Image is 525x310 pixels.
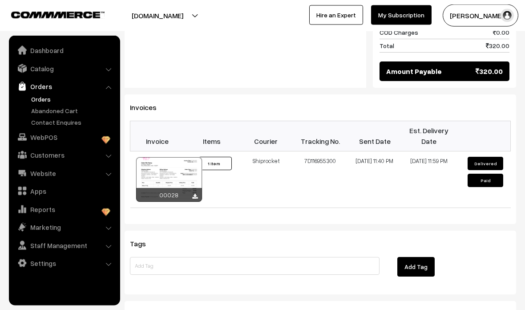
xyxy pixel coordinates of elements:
td: 7D116955300 [293,152,347,208]
a: Settings [11,255,117,271]
a: Customers [11,147,117,163]
span: 320.00 [486,41,509,51]
span: Total [380,41,394,51]
span: 0.00 [493,28,509,37]
button: [PERSON_NAME]… [443,4,518,27]
a: Staff Management [11,237,117,253]
a: COMMMERCE [11,9,89,20]
th: Invoice [130,121,185,151]
a: Marketing [11,219,117,235]
span: 320.00 [476,66,503,77]
a: Abandoned Cart [29,106,117,115]
span: Invoices [130,103,167,112]
a: Apps [11,183,117,199]
img: user [501,9,514,22]
a: Orders [29,94,117,104]
button: Delivered [468,157,503,171]
td: [DATE] 11:40 PM [347,152,402,208]
img: COMMMERCE [11,12,105,18]
button: [DOMAIN_NAME] [101,4,214,27]
span: Tags [130,240,157,249]
span: Amount Payable [386,66,442,77]
button: 1 Item [196,157,232,171]
td: [DATE] 11:59 PM [402,152,456,208]
button: Add Tag [397,257,435,277]
th: Tracking No. [293,121,347,151]
a: Hire an Expert [309,5,363,25]
a: Reports [11,201,117,217]
span: COD Charges [380,28,418,37]
a: Contact Enquires [29,118,117,127]
a: Dashboard [11,42,117,58]
div: 00028 [136,188,202,202]
button: Paid [468,174,503,188]
a: Website [11,165,117,181]
a: Orders [11,78,117,94]
a: WebPOS [11,129,117,145]
th: Courier [239,121,293,151]
td: Shiprocket [239,152,293,208]
th: Est. Delivery Date [402,121,456,151]
input: Add Tag [130,257,380,275]
th: Sent Date [347,121,402,151]
th: Items [185,121,239,151]
a: My Subscription [371,5,432,25]
a: Catalog [11,61,117,77]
